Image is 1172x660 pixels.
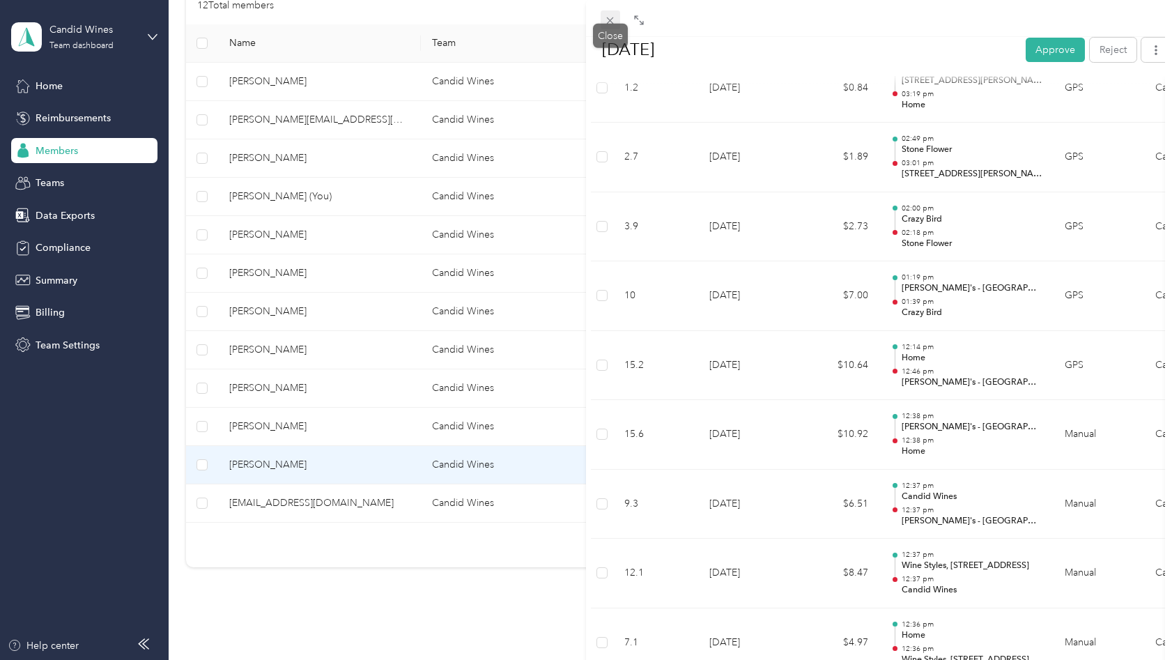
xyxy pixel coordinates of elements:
p: 12:14 pm [902,342,1042,352]
p: 03:19 pm [902,89,1042,99]
iframe: Everlance-gr Chat Button Frame [1094,582,1172,660]
p: Stone Flower [902,144,1042,156]
p: [PERSON_NAME]'s - [GEOGRAPHIC_DATA] [902,376,1042,389]
p: 01:39 pm [902,297,1042,307]
p: 12:37 pm [902,574,1042,584]
p: 12:37 pm [902,550,1042,560]
p: 02:18 pm [902,228,1042,238]
td: 2.7 [613,123,698,192]
button: Reject [1090,37,1136,61]
p: 03:01 pm [902,158,1042,168]
td: [DATE] [698,470,796,539]
p: [PERSON_NAME]'s - [GEOGRAPHIC_DATA] [902,421,1042,433]
p: Crazy Bird [902,213,1042,226]
td: [DATE] [698,400,796,470]
td: [DATE] [698,54,796,123]
td: Manual [1054,470,1144,539]
p: 12:38 pm [902,436,1042,445]
td: [DATE] [698,261,796,331]
p: 12:46 pm [902,367,1042,376]
p: Stone Flower [902,238,1042,250]
td: 15.2 [613,331,698,401]
p: Candid Wines [902,584,1042,597]
td: $2.73 [796,192,879,262]
button: Approve [1026,37,1085,61]
td: 9.3 [613,470,698,539]
p: Home [902,352,1042,364]
td: GPS [1054,123,1144,192]
p: 12:37 pm [902,505,1042,515]
p: [PERSON_NAME]'s - [GEOGRAPHIC_DATA] [902,282,1042,295]
td: $1.89 [796,123,879,192]
td: 10 [613,261,698,331]
p: [STREET_ADDRESS][PERSON_NAME] [902,168,1042,181]
p: Home [902,629,1042,642]
td: 12.1 [613,539,698,608]
td: [DATE] [698,539,796,608]
p: [PERSON_NAME]'s - [GEOGRAPHIC_DATA] [902,515,1042,528]
td: 3.9 [613,192,698,262]
p: 12:38 pm [902,411,1042,421]
p: 01:19 pm [902,273,1042,282]
td: GPS [1054,331,1144,401]
p: 12:37 pm [902,481,1042,491]
td: $8.47 [796,539,879,608]
td: Manual [1054,539,1144,608]
td: [DATE] [698,331,796,401]
td: [DATE] [698,192,796,262]
td: GPS [1054,192,1144,262]
td: $10.64 [796,331,879,401]
p: Home [902,99,1042,112]
td: Manual [1054,400,1144,470]
td: 15.6 [613,400,698,470]
td: $10.92 [796,400,879,470]
p: 12:36 pm [902,644,1042,654]
td: GPS [1054,261,1144,331]
h1: Sep 2025 [587,33,1016,66]
div: Close [593,24,628,48]
td: [DATE] [698,123,796,192]
td: $0.84 [796,54,879,123]
p: 02:00 pm [902,204,1042,213]
p: 12:36 pm [902,620,1042,629]
p: Home [902,445,1042,458]
td: 1.2 [613,54,698,123]
p: 02:49 pm [902,134,1042,144]
td: $6.51 [796,470,879,539]
td: GPS [1054,54,1144,123]
td: $7.00 [796,261,879,331]
p: Candid Wines [902,491,1042,503]
p: Crazy Bird [902,307,1042,319]
p: Wine Styles, [STREET_ADDRESS] [902,560,1042,572]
